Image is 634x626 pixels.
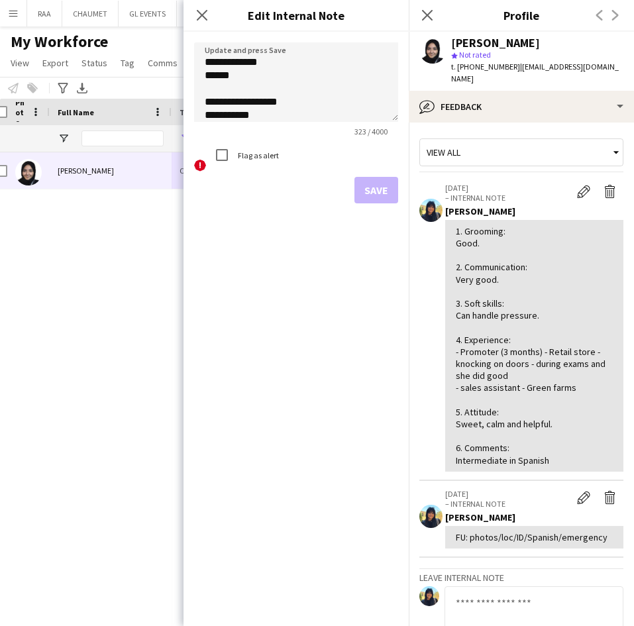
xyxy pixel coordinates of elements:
[37,54,74,72] a: Export
[58,166,114,176] span: [PERSON_NAME]
[459,50,491,60] span: Not rated
[456,531,613,543] div: FU: photos/loc/ID/Spanish/emergency
[445,499,570,509] p: – INTERNAL NOTE
[42,57,68,69] span: Export
[451,62,520,72] span: t. [PHONE_NUMBER]
[427,146,460,158] span: View all
[62,1,119,26] button: CHAUMET
[409,7,634,24] h3: Profile
[180,107,197,117] span: Tags
[235,150,279,160] label: Flag as alert
[81,130,164,146] input: Full Name Filter Input
[74,80,90,96] app-action-btn: Export XLSX
[445,183,570,193] p: [DATE]
[27,1,62,26] button: RAA
[445,205,623,217] div: [PERSON_NAME]
[115,54,140,72] a: Tag
[451,37,540,49] div: [PERSON_NAME]
[55,80,71,96] app-action-btn: Advanced filters
[15,97,26,127] span: Photo
[344,127,398,136] span: 323 / 4000
[148,57,178,69] span: Comms
[456,225,613,466] div: 1. Grooming: Good. 2. Communication: Very good. 3. Soft skills: Can handle pressure. 4. Experienc...
[58,132,70,144] button: Open Filter Menu
[11,32,108,52] span: My Workforce
[15,159,42,185] img: May Redwan
[177,1,230,26] button: KAHOOT
[5,54,34,72] a: View
[180,132,191,144] button: Open Filter Menu
[194,160,206,172] span: !
[419,572,623,584] h3: Leave internal note
[11,57,29,69] span: View
[119,1,177,26] button: GL EVENTS
[121,57,134,69] span: Tag
[76,54,113,72] a: Status
[409,91,634,123] div: Feedback
[58,107,94,117] span: Full Name
[445,489,570,499] p: [DATE]
[451,62,619,83] span: | [EMAIL_ADDRESS][DOMAIN_NAME]
[142,54,183,72] a: Comms
[445,511,623,523] div: [PERSON_NAME]
[445,193,570,203] p: – INTERNAL NOTE
[81,57,107,69] span: Status
[184,7,409,24] h3: Edit Internal Note
[172,152,306,189] div: CONTACTED BY [PERSON_NAME]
